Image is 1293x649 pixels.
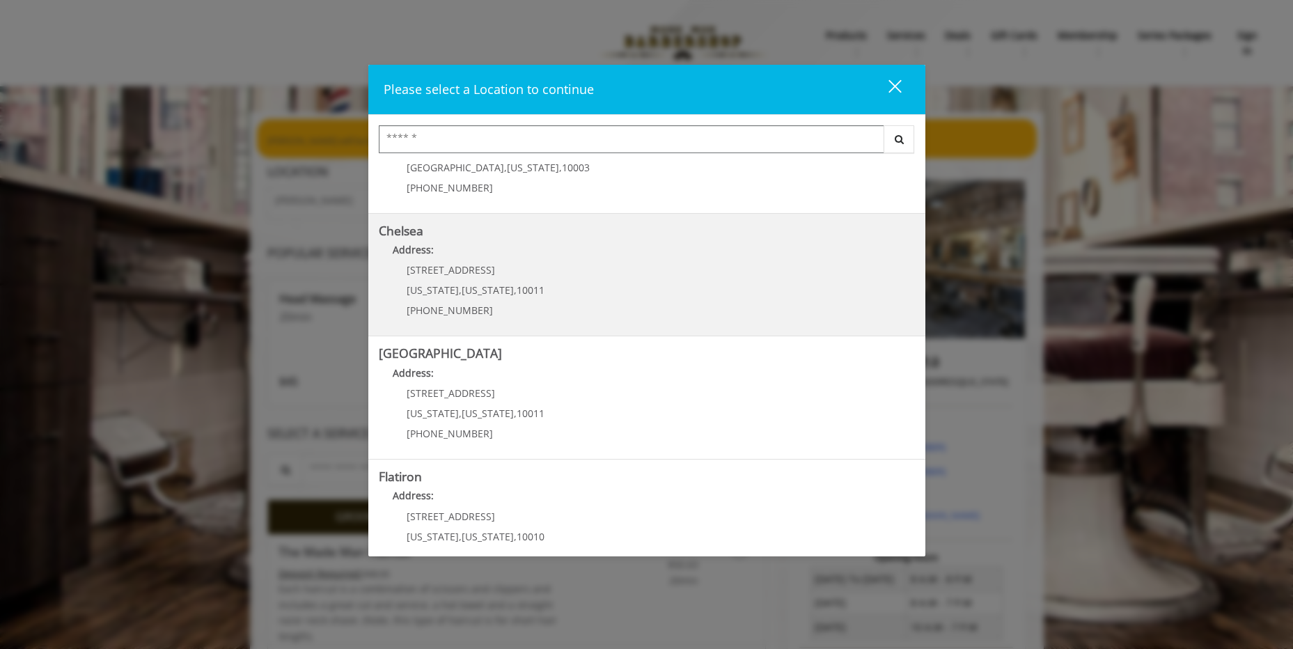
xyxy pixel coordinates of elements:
span: , [504,161,507,174]
button: close dialog [863,75,910,104]
span: , [514,530,517,543]
div: Center Select [379,125,915,160]
span: 10003 [562,161,590,174]
span: [US_STATE] [462,530,514,543]
span: 10011 [517,283,544,297]
span: [US_STATE] [462,283,514,297]
span: , [559,161,562,174]
div: close dialog [872,79,900,100]
b: [GEOGRAPHIC_DATA] [379,345,502,361]
b: Chelsea [379,222,423,239]
input: Search Center [379,125,884,153]
span: 10011 [517,407,544,420]
span: , [459,283,462,297]
b: Address: [393,489,434,502]
span: [PHONE_NUMBER] [407,181,493,194]
b: Flatiron [379,468,422,485]
span: , [514,407,517,420]
span: [US_STATE] [507,161,559,174]
span: [PHONE_NUMBER] [407,304,493,317]
b: Address: [393,243,434,256]
span: [US_STATE] [407,530,459,543]
span: [PHONE_NUMBER] [407,427,493,440]
span: [US_STATE] [407,407,459,420]
span: , [514,283,517,297]
span: [US_STATE] [407,283,459,297]
span: [STREET_ADDRESS] [407,263,495,276]
span: Please select a Location to continue [384,81,594,97]
span: , [459,407,462,420]
i: Search button [891,134,907,144]
span: [STREET_ADDRESS] [407,386,495,400]
span: [GEOGRAPHIC_DATA] [407,161,504,174]
span: 10010 [517,530,544,543]
span: [US_STATE] [462,407,514,420]
b: Address: [393,366,434,380]
span: , [459,530,462,543]
span: [STREET_ADDRESS] [407,510,495,523]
